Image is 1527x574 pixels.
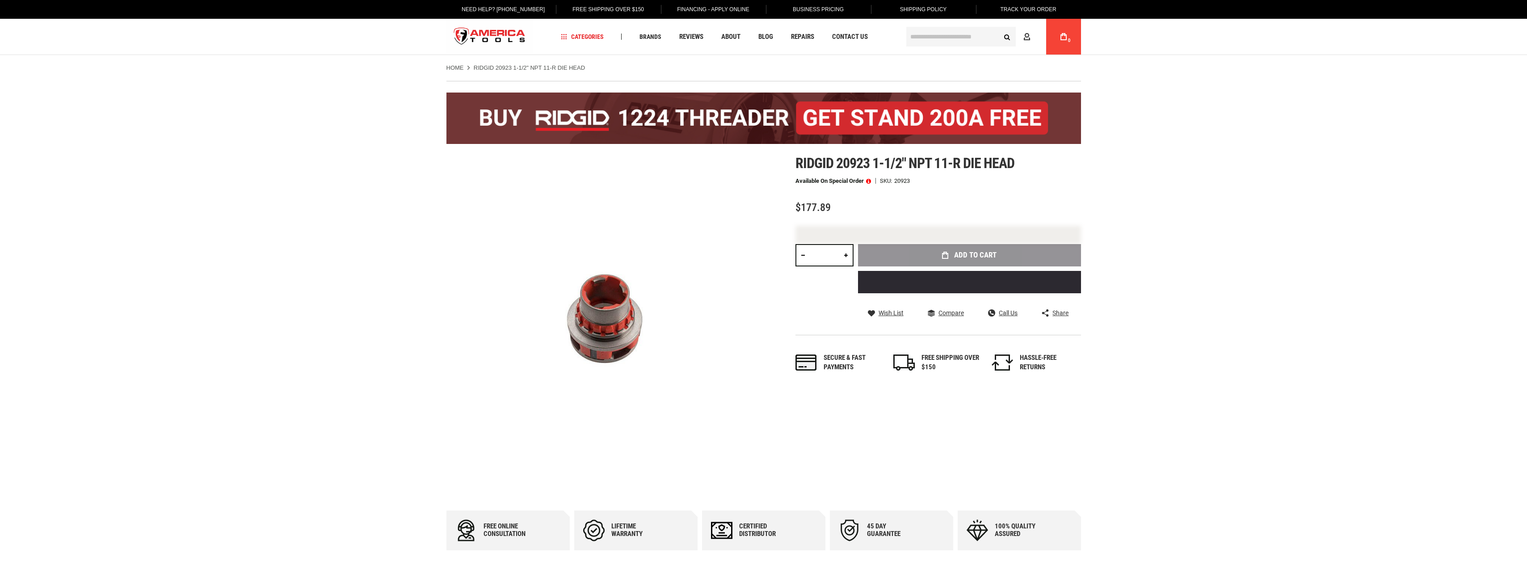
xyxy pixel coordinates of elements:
[795,355,817,371] img: payments
[894,178,910,184] div: 20923
[754,31,777,43] a: Blog
[828,31,872,43] a: Contact Us
[446,64,464,72] a: Home
[446,20,533,54] img: America Tools
[446,20,533,54] a: store logo
[995,523,1048,538] div: 100% quality assured
[679,34,703,40] span: Reviews
[992,355,1013,371] img: returns
[880,178,894,184] strong: SKU
[739,523,793,538] div: Certified Distributor
[938,310,964,316] span: Compare
[758,34,773,40] span: Blog
[474,64,585,71] strong: RIDGID 20923 1-1/2" NPT 11-R DIE HEAD
[721,34,740,40] span: About
[900,6,947,13] span: Shipping Policy
[1020,353,1078,372] div: HASSLE-FREE RETURNS
[824,353,882,372] div: Secure & fast payments
[791,34,814,40] span: Repairs
[795,178,871,184] p: Available on Special Order
[717,31,745,43] a: About
[928,309,964,317] a: Compare
[868,309,904,317] a: Wish List
[795,201,831,214] span: $177.89
[795,155,1014,172] span: Ridgid 20923 1-1/2" npt 11-r die head
[1052,310,1068,316] span: Share
[635,31,665,43] a: Brands
[484,523,537,538] div: Free online consultation
[832,34,868,40] span: Contact Us
[1055,19,1072,55] a: 0
[921,353,980,372] div: FREE SHIPPING OVER $150
[999,28,1016,45] button: Search
[611,523,665,538] div: Lifetime warranty
[1068,38,1071,43] span: 0
[999,310,1018,316] span: Call Us
[787,31,818,43] a: Repairs
[675,31,707,43] a: Reviews
[446,93,1081,144] img: BOGO: Buy the RIDGID® 1224 Threader (26092), get the 92467 200A Stand FREE!
[446,155,764,473] img: main product photo
[561,34,604,40] span: Categories
[879,310,904,316] span: Wish List
[557,31,608,43] a: Categories
[893,355,915,371] img: shipping
[639,34,661,40] span: Brands
[988,309,1018,317] a: Call Us
[867,523,921,538] div: 45 day Guarantee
